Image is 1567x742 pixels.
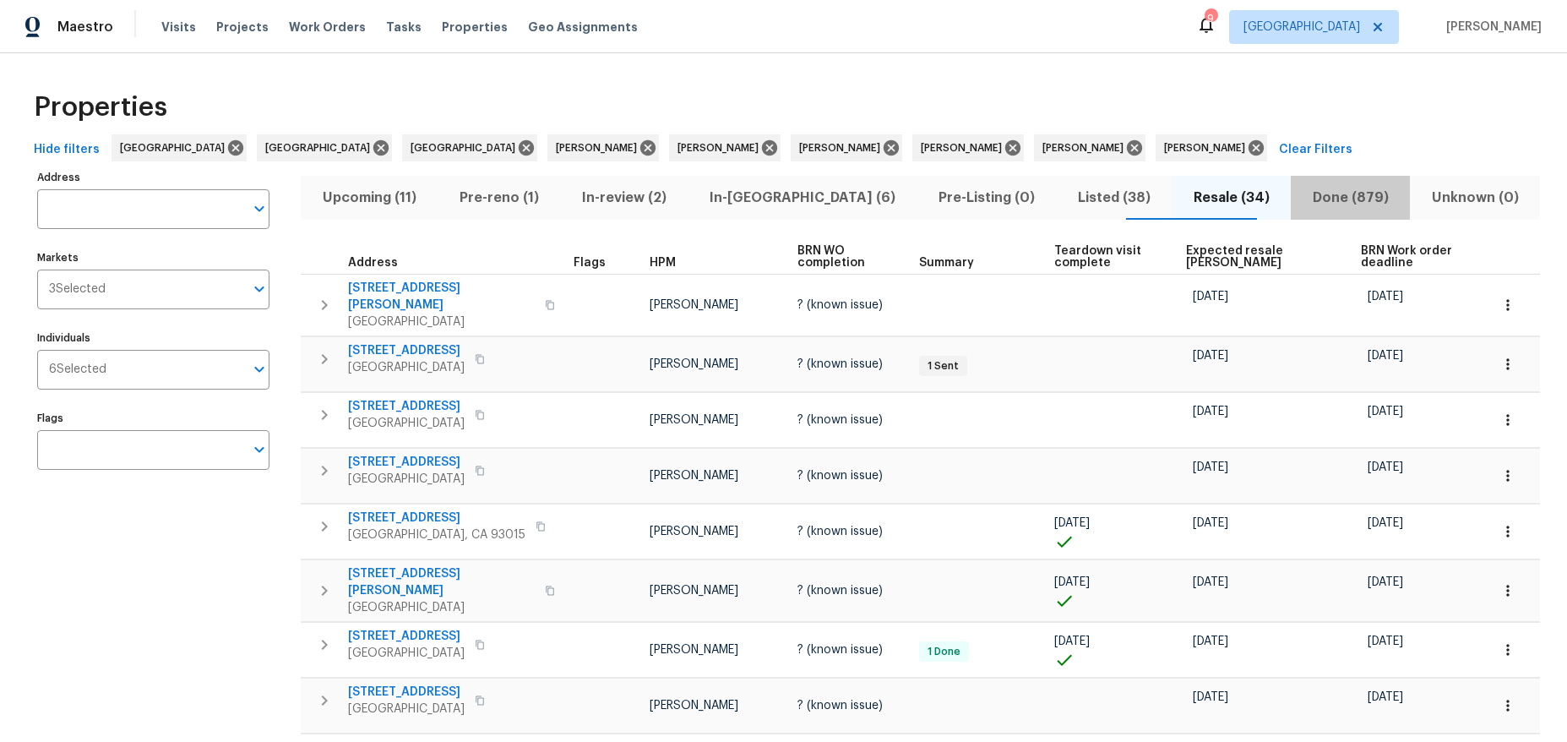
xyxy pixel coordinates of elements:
span: Summary [919,257,974,269]
span: Properties [34,99,167,116]
span: Teardown visit complete [1054,245,1157,269]
div: [GEOGRAPHIC_DATA] [257,134,392,161]
span: [PERSON_NAME] [1042,139,1130,156]
button: Open [248,277,271,301]
span: HPM [650,257,676,269]
span: [DATE] [1193,291,1228,303]
span: 1 Done [921,645,967,659]
span: ? (known issue) [797,644,883,656]
span: Work Orders [289,19,366,35]
span: [DATE] [1368,406,1403,417]
span: [PERSON_NAME] [650,585,738,597]
span: 6 Selected [49,363,106,377]
span: Properties [442,19,508,35]
label: Flags [37,413,269,423]
span: Projects [216,19,269,35]
span: Upcoming (11) [311,186,427,210]
span: [GEOGRAPHIC_DATA] [1243,19,1360,35]
span: Address [348,257,398,269]
div: [PERSON_NAME] [669,134,781,161]
span: [DATE] [1193,350,1228,362]
span: Geo Assignments [528,19,638,35]
span: [GEOGRAPHIC_DATA] [348,415,465,432]
button: Clear Filters [1272,134,1359,166]
div: [PERSON_NAME] [912,134,1024,161]
span: 1 Sent [921,359,966,374]
span: [DATE] [1193,636,1228,647]
span: [STREET_ADDRESS] [348,628,465,645]
label: Markets [37,253,269,263]
div: [GEOGRAPHIC_DATA] [402,134,537,161]
span: [GEOGRAPHIC_DATA] [411,139,522,156]
span: Unknown (0) [1420,186,1530,210]
span: [DATE] [1054,636,1090,647]
span: Visits [161,19,196,35]
span: [PERSON_NAME] [799,139,887,156]
span: ? (known issue) [797,414,883,426]
span: [GEOGRAPHIC_DATA], CA 93015 [348,526,525,543]
span: ? (known issue) [797,700,883,712]
div: [PERSON_NAME] [1156,134,1267,161]
span: [PERSON_NAME] [650,644,738,656]
span: [PERSON_NAME] [650,526,738,537]
span: [STREET_ADDRESS][PERSON_NAME] [348,280,535,314]
span: [DATE] [1368,576,1403,588]
span: [DATE] [1193,691,1228,703]
span: Resale (34) [1182,186,1281,210]
button: Open [248,197,271,221]
button: Open [248,438,271,461]
span: [PERSON_NAME] [556,139,644,156]
div: [PERSON_NAME] [1034,134,1145,161]
span: [STREET_ADDRESS] [348,398,465,415]
span: Pre-Listing (0) [927,186,1046,210]
div: [PERSON_NAME] [791,134,902,161]
span: [GEOGRAPHIC_DATA] [265,139,377,156]
span: ? (known issue) [797,585,883,597]
span: Pre-reno (1) [448,186,550,210]
span: [PERSON_NAME] [1164,139,1252,156]
span: BRN Work order deadline [1361,245,1461,269]
span: [DATE] [1368,636,1403,647]
span: Maestro [57,19,113,35]
span: Done (879) [1301,186,1400,210]
span: In-[GEOGRAPHIC_DATA] (6) [698,186,906,210]
span: [PERSON_NAME] [650,299,738,311]
span: [STREET_ADDRESS] [348,454,465,471]
span: [GEOGRAPHIC_DATA] [348,599,535,616]
span: [GEOGRAPHIC_DATA] [120,139,231,156]
span: [GEOGRAPHIC_DATA] [348,471,465,488]
div: 9 [1205,10,1216,27]
span: [DATE] [1368,350,1403,362]
span: ? (known issue) [797,358,883,370]
span: [PERSON_NAME] [1439,19,1542,35]
span: [STREET_ADDRESS][PERSON_NAME] [348,565,535,599]
div: [GEOGRAPHIC_DATA] [112,134,247,161]
span: [GEOGRAPHIC_DATA] [348,314,535,330]
span: [DATE] [1193,406,1228,417]
label: Individuals [37,333,269,343]
div: [PERSON_NAME] [547,134,659,161]
span: ? (known issue) [797,470,883,482]
span: [PERSON_NAME] [650,470,738,482]
span: [STREET_ADDRESS] [348,510,525,526]
span: Expected resale [PERSON_NAME] [1186,245,1332,269]
span: ? (known issue) [797,526,883,537]
span: [PERSON_NAME] [650,700,738,712]
span: [DATE] [1368,461,1403,473]
span: Flags [574,257,606,269]
span: Listed (38) [1066,186,1162,210]
span: [PERSON_NAME] [677,139,765,156]
span: [PERSON_NAME] [650,358,738,370]
span: Hide filters [34,139,100,161]
button: Hide filters [27,134,106,166]
span: Tasks [386,21,422,33]
span: [DATE] [1054,576,1090,588]
span: [DATE] [1193,517,1228,529]
button: Open [248,357,271,381]
span: BRN WO completion [797,245,890,269]
span: [STREET_ADDRESS] [348,342,465,359]
span: 3 Selected [49,282,106,297]
span: [PERSON_NAME] [650,414,738,426]
span: [PERSON_NAME] [921,139,1009,156]
span: [DATE] [1368,517,1403,529]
